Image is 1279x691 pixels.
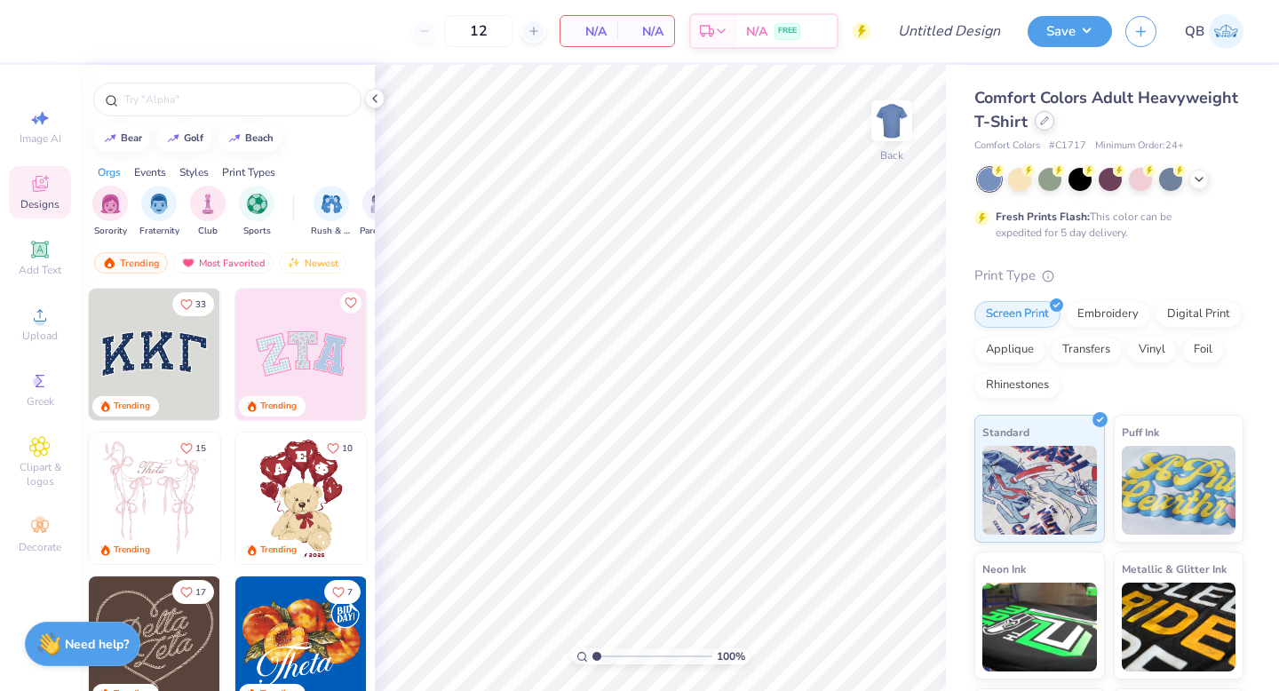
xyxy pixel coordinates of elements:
[166,133,180,144] img: trend_line.gif
[93,125,150,152] button: bear
[247,194,267,214] img: Sports Image
[243,225,271,238] span: Sports
[717,648,745,664] span: 100 %
[1028,16,1112,47] button: Save
[195,444,206,453] span: 15
[139,225,179,238] span: Fraternity
[1095,139,1184,154] span: Minimum Order: 24 +
[198,194,218,214] img: Club Image
[996,209,1214,241] div: This color can be expedited for 5 day delivery.
[884,13,1014,49] input: Untitled Design
[173,252,274,274] div: Most Favorited
[218,125,282,152] button: beach
[974,266,1243,286] div: Print Type
[874,103,910,139] img: Back
[778,25,797,37] span: FREE
[340,292,361,314] button: Like
[974,139,1040,154] span: Comfort Colors
[982,423,1029,441] span: Standard
[370,194,391,214] img: Parent's Weekend Image
[880,147,903,163] div: Back
[235,289,367,420] img: 9980f5e8-e6a1-4b4a-8839-2b0e9349023c
[89,289,220,420] img: 3b9aba4f-e317-4aa7-a679-c95a879539bd
[19,263,61,277] span: Add Text
[1127,337,1177,363] div: Vinyl
[181,257,195,269] img: most_fav.gif
[9,460,71,488] span: Clipart & logos
[1156,301,1242,328] div: Digital Print
[322,194,342,214] img: Rush & Bid Image
[1122,583,1236,671] img: Metallic & Glitter Ink
[974,372,1061,399] div: Rhinestones
[319,436,361,460] button: Like
[98,164,121,180] div: Orgs
[156,125,211,152] button: golf
[974,301,1061,328] div: Screen Print
[360,186,401,238] div: filter for Parent's Weekend
[311,186,352,238] div: filter for Rush & Bid
[996,210,1090,224] strong: Fresh Prints Flash:
[123,91,350,108] input: Try "Alpha"
[245,133,274,143] div: beach
[195,588,206,597] span: 17
[195,300,206,309] span: 33
[190,186,226,238] div: filter for Club
[103,133,117,144] img: trend_line.gif
[219,433,351,564] img: d12a98c7-f0f7-4345-bf3a-b9f1b718b86e
[219,289,351,420] img: edfb13fc-0e43-44eb-bea2-bf7fc0dd67f9
[139,186,179,238] button: filter button
[1209,14,1243,49] img: Quinn Brown
[1066,301,1150,328] div: Embroidery
[94,225,127,238] span: Sorority
[1049,139,1086,154] span: # C1717
[172,436,214,460] button: Like
[239,186,274,238] button: filter button
[1122,423,1159,441] span: Puff Ink
[746,22,767,41] span: N/A
[1122,560,1227,578] span: Metallic & Glitter Ink
[172,580,214,604] button: Like
[114,400,150,413] div: Trending
[1185,21,1204,42] span: QB
[628,22,663,41] span: N/A
[1122,446,1236,535] img: Puff Ink
[222,164,275,180] div: Print Types
[360,225,401,238] span: Parent's Weekend
[89,433,220,564] img: 83dda5b0-2158-48ca-832c-f6b4ef4c4536
[1182,337,1224,363] div: Foil
[311,225,352,238] span: Rush & Bid
[114,544,150,557] div: Trending
[974,337,1045,363] div: Applique
[20,131,61,146] span: Image AI
[190,186,226,238] button: filter button
[20,197,60,211] span: Designs
[279,252,346,274] div: Newest
[102,257,116,269] img: trending.gif
[149,194,169,214] img: Fraternity Image
[982,583,1097,671] img: Neon Ink
[360,186,401,238] button: filter button
[260,400,297,413] div: Trending
[342,444,353,453] span: 10
[444,15,513,47] input: – –
[100,194,121,214] img: Sorority Image
[19,540,61,554] span: Decorate
[974,87,1238,132] span: Comfort Colors Adult Heavyweight T-Shirt
[235,433,367,564] img: 587403a7-0594-4a7f-b2bd-0ca67a3ff8dd
[366,433,497,564] img: e74243e0-e378-47aa-a400-bc6bcb25063a
[239,186,274,238] div: filter for Sports
[22,329,58,343] span: Upload
[982,560,1026,578] span: Neon Ink
[92,186,128,238] button: filter button
[198,225,218,238] span: Club
[571,22,607,41] span: N/A
[1051,337,1122,363] div: Transfers
[324,580,361,604] button: Like
[121,133,142,143] div: bear
[366,289,497,420] img: 5ee11766-d822-42f5-ad4e-763472bf8dcf
[184,133,203,143] div: golf
[94,252,168,274] div: Trending
[287,257,301,269] img: Newest.gif
[260,544,297,557] div: Trending
[92,186,128,238] div: filter for Sorority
